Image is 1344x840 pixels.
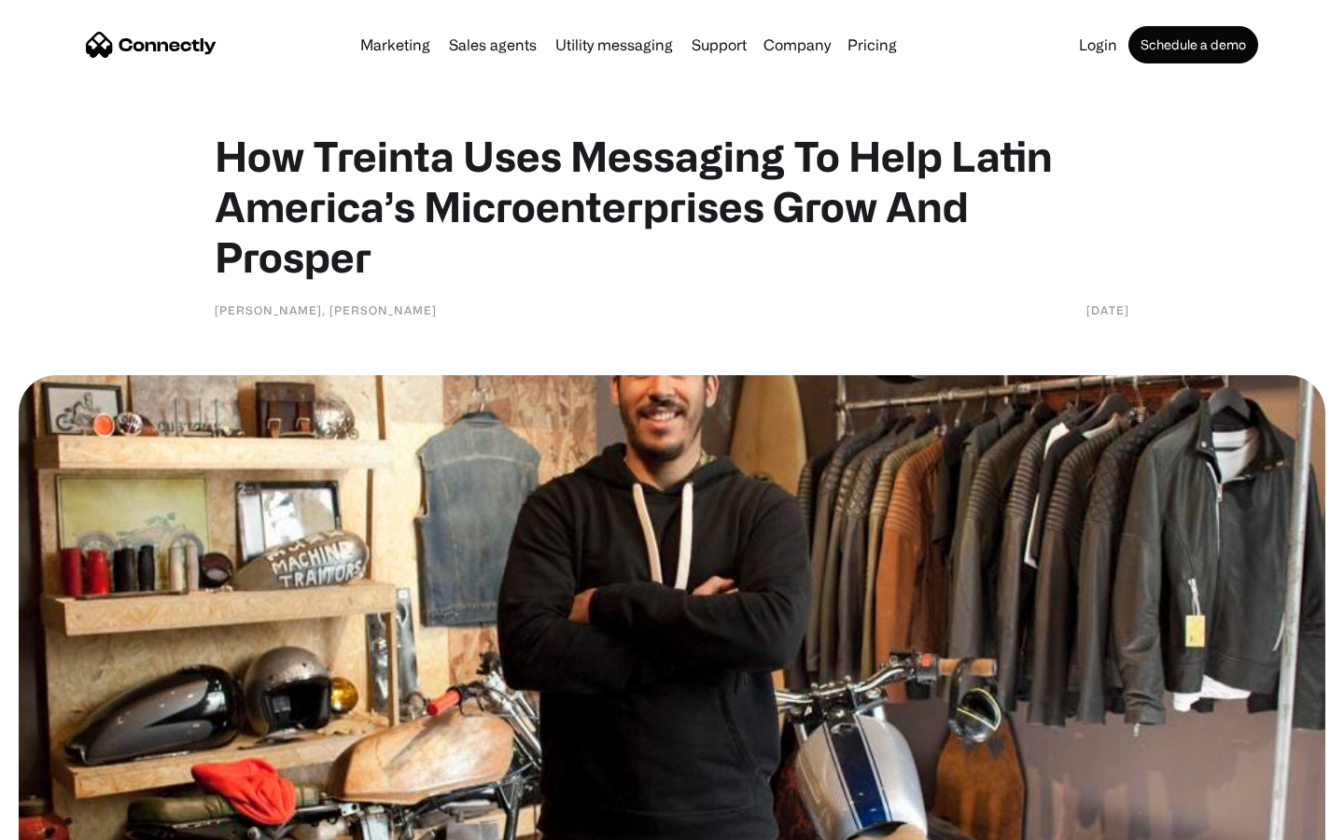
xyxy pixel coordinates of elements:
a: Marketing [353,37,438,52]
a: Pricing [840,37,904,52]
a: Login [1071,37,1125,52]
div: [PERSON_NAME], [PERSON_NAME] [215,301,437,319]
ul: Language list [37,807,112,833]
a: Sales agents [441,37,544,52]
h1: How Treinta Uses Messaging To Help Latin America’s Microenterprises Grow And Prosper [215,131,1129,282]
a: Utility messaging [548,37,680,52]
aside: Language selected: English [19,807,112,833]
div: [DATE] [1086,301,1129,319]
a: Support [684,37,754,52]
div: Company [763,32,831,58]
a: Schedule a demo [1128,26,1258,63]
